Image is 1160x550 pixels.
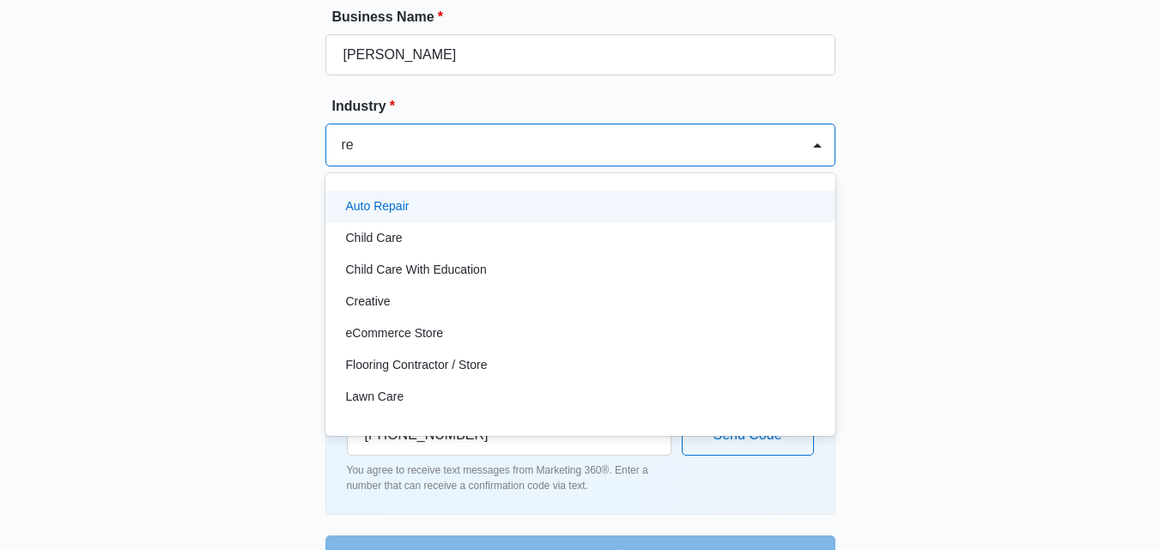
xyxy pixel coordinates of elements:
[347,462,671,493] p: You agree to receive text messages from Marketing 360®. Enter a number that can receive a confirm...
[346,293,391,311] p: Creative
[332,7,842,27] label: Business Name
[346,356,488,374] p: Flooring Contractor / Store
[346,229,403,247] p: Child Care
[346,388,404,406] p: Lawn Care
[346,324,444,342] p: eCommerce Store
[332,96,842,117] label: Industry
[325,34,835,76] input: e.g. Jane's Plumbing
[346,261,487,279] p: Child Care With Education
[346,420,405,438] p: Preschools
[346,197,410,215] p: Auto Repair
